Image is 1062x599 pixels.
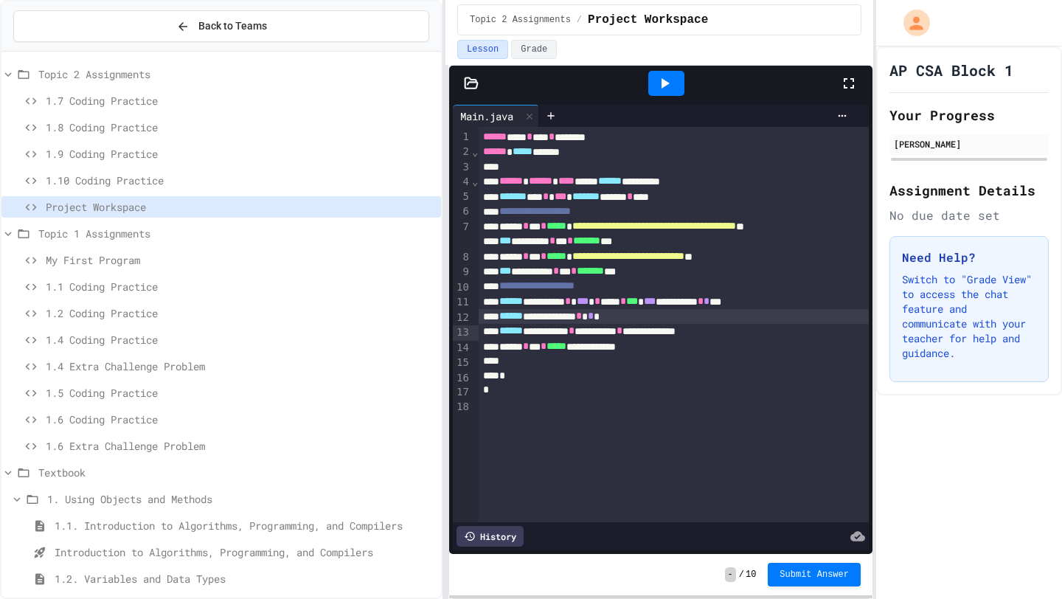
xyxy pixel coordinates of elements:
span: My First Program [46,252,435,268]
div: No due date set [889,207,1049,224]
h1: AP CSA Block 1 [889,60,1013,80]
button: Submit Answer [768,563,861,586]
div: 10 [453,280,471,295]
div: My Account [888,6,934,40]
div: 15 [453,356,471,370]
div: 14 [453,341,471,356]
iframe: chat widget [940,476,1047,539]
span: 10 [746,569,756,581]
p: Switch to "Grade View" to access the chat feature and communicate with your teacher for help and ... [902,272,1036,361]
span: 1.2 Coding Practice [46,305,435,321]
span: 1.7 Coding Practice [46,93,435,108]
span: / [577,14,582,26]
div: [PERSON_NAME] [894,137,1044,150]
div: History [457,526,524,547]
span: 1.4 Extra Challenge Problem [46,359,435,374]
div: 1 [453,130,471,145]
span: Project Workspace [46,199,435,215]
button: Lesson [457,40,508,59]
span: / [739,569,744,581]
div: 7 [453,220,471,250]
span: 1.1 Coding Practice [46,279,435,294]
span: - [725,567,736,582]
div: 6 [453,204,471,219]
div: 8 [453,250,471,265]
span: 1.2. Variables and Data Types [55,571,435,586]
div: 13 [453,325,471,340]
span: 1.9 Coding Practice [46,146,435,162]
span: Topic 2 Assignments [38,66,435,82]
iframe: chat widget [1000,540,1047,584]
h2: Assignment Details [889,180,1049,201]
span: 1.6 Extra Challenge Problem [46,438,435,454]
span: Back to Teams [198,18,267,34]
div: 18 [453,400,471,415]
span: 1.5 Coding Practice [46,385,435,401]
h2: Your Progress [889,105,1049,125]
span: 1.10 Coding Practice [46,173,435,188]
div: 3 [453,160,471,175]
div: 12 [453,311,471,325]
span: Textbook [38,465,435,480]
div: Main.java [453,108,521,124]
span: Project Workspace [588,11,708,29]
div: 5 [453,190,471,204]
span: Submit Answer [780,569,849,581]
span: 1. Using Objects and Methods [47,491,435,507]
span: Fold line [471,176,479,187]
h3: Need Help? [902,249,1036,266]
button: Back to Teams [13,10,429,42]
span: 1.4 Coding Practice [46,332,435,347]
span: 1.6 Coding Practice [46,412,435,427]
div: 4 [453,175,471,190]
span: Topic 2 Assignments [470,14,571,26]
span: Topic 1 Assignments [38,226,435,241]
div: Main.java [453,105,539,127]
span: Fold line [471,146,479,158]
div: 2 [453,145,471,159]
div: 17 [453,385,471,400]
span: Introduction to Algorithms, Programming, and Compilers [55,544,435,560]
div: 11 [453,295,471,310]
span: 1.8 Coding Practice [46,120,435,135]
div: 16 [453,371,471,386]
div: 9 [453,265,471,280]
button: Grade [511,40,557,59]
span: 1.1. Introduction to Algorithms, Programming, and Compilers [55,518,435,533]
